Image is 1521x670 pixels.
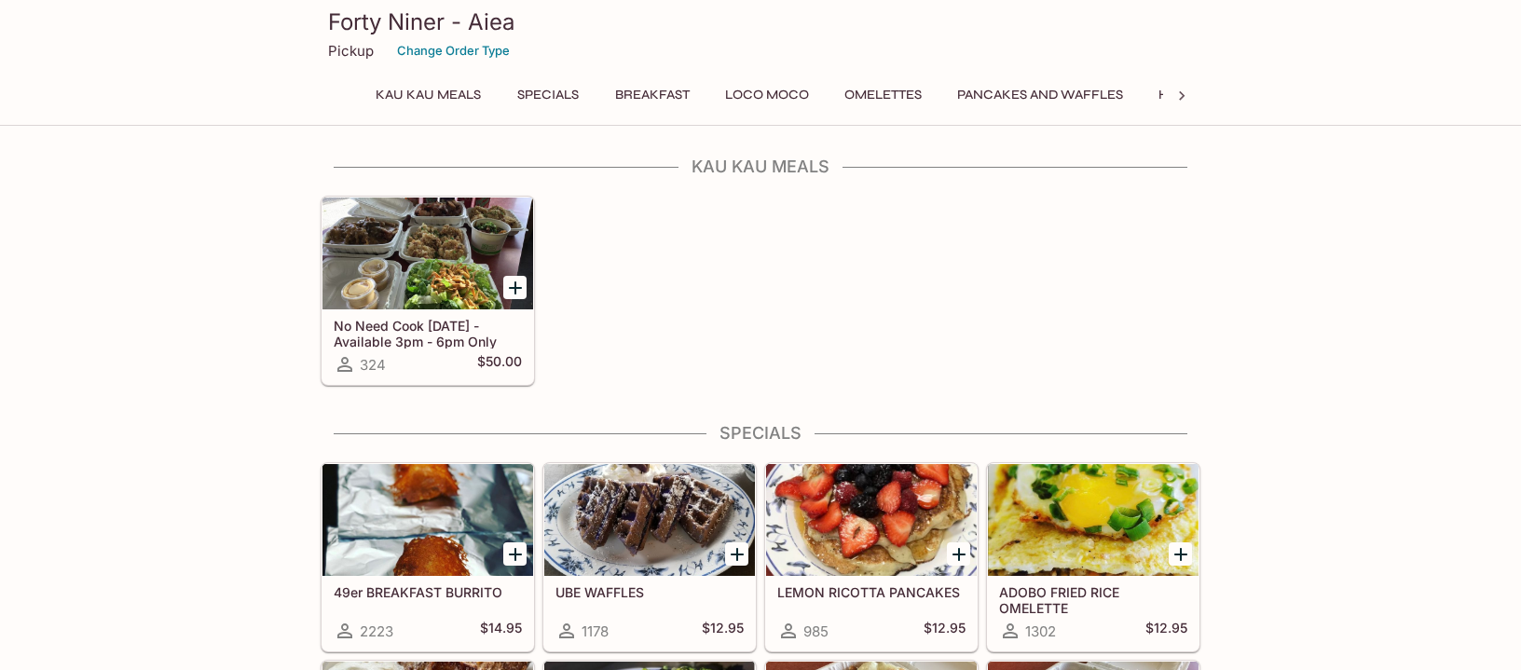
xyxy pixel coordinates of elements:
span: 1302 [1025,622,1056,640]
h5: $12.95 [702,620,744,642]
a: 49er BREAKFAST BURRITO2223$14.95 [322,463,534,651]
div: LEMON RICOTTA PANCAKES [766,464,977,576]
button: Breakfast [605,82,700,108]
button: Hawaiian Style French Toast [1148,82,1378,108]
span: 1178 [582,622,609,640]
button: Specials [506,82,590,108]
button: Pancakes and Waffles [947,82,1133,108]
button: Omelettes [834,82,932,108]
button: Kau Kau Meals [365,82,491,108]
button: Change Order Type [389,36,518,65]
h5: LEMON RICOTTA PANCAKES [777,584,966,600]
h4: Kau Kau Meals [321,157,1200,177]
p: Pickup [328,42,374,60]
span: 324 [360,356,386,374]
button: Add UBE WAFFLES [725,542,748,566]
button: Add LEMON RICOTTA PANCAKES [947,542,970,566]
button: Add 49er BREAKFAST BURRITO [503,542,527,566]
h5: $14.95 [480,620,522,642]
h5: $12.95 [1145,620,1187,642]
a: LEMON RICOTTA PANCAKES985$12.95 [765,463,978,651]
h5: No Need Cook [DATE] - Available 3pm - 6pm Only [334,318,522,349]
button: Add No Need Cook Today - Available 3pm - 6pm Only [503,276,527,299]
h5: $12.95 [924,620,966,642]
h5: 49er BREAKFAST BURRITO [334,584,522,600]
h5: ADOBO FRIED RICE OMELETTE [999,584,1187,615]
span: 985 [803,622,829,640]
h5: UBE WAFFLES [555,584,744,600]
div: No Need Cook Today - Available 3pm - 6pm Only [322,198,533,309]
a: ADOBO FRIED RICE OMELETTE1302$12.95 [987,463,1199,651]
h5: $50.00 [477,353,522,376]
a: No Need Cook [DATE] - Available 3pm - 6pm Only324$50.00 [322,197,534,385]
h4: Specials [321,423,1200,444]
div: 49er BREAKFAST BURRITO [322,464,533,576]
button: Add ADOBO FRIED RICE OMELETTE [1169,542,1192,566]
div: UBE WAFFLES [544,464,755,576]
h3: Forty Niner - Aiea [328,7,1193,36]
div: ADOBO FRIED RICE OMELETTE [988,464,1199,576]
button: Loco Moco [715,82,819,108]
span: 2223 [360,622,393,640]
a: UBE WAFFLES1178$12.95 [543,463,756,651]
